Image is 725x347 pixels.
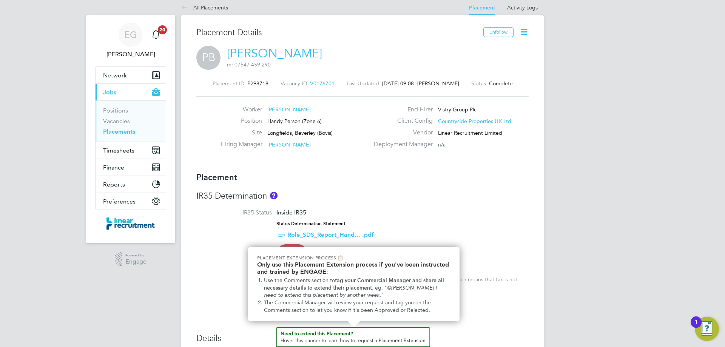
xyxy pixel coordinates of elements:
span: [PERSON_NAME] [267,141,311,148]
label: IR35 Status [196,209,272,217]
span: Reports [103,181,125,188]
span: Inside IR35 [276,209,306,216]
label: Worker [221,106,262,114]
h3: Placement Details [196,27,478,38]
span: Timesheets [103,147,134,154]
span: 20 [158,25,167,34]
label: Last Updated [347,80,379,87]
li: The Commercial Manager will review your request and tag you on the Comments section to let you kn... [264,299,450,314]
span: Complete [489,80,513,87]
label: Placement ID [213,80,244,87]
span: Preferences [103,198,136,205]
strong: tag your Commercial Manager and share all necessary details to extend their placement [264,277,446,291]
a: Activity Logs [507,4,538,11]
em: @[PERSON_NAME] I need to extend this placement by another week. [264,285,438,299]
button: Open Resource Center, 1 new notification [695,317,719,341]
span: [PERSON_NAME] [267,106,311,113]
span: Jobs [103,89,116,96]
label: Client Config [369,117,433,125]
span: Countryside Properties UK Ltd [438,118,511,125]
button: Unfollow [483,27,514,37]
span: PB [196,46,221,70]
p: Placement Extension Process 📋 [257,254,450,261]
span: P298718 [247,80,268,87]
span: n/a [438,141,446,148]
a: Placements [103,128,135,135]
a: Vacancies [103,117,130,125]
h3: Details [196,327,529,344]
label: Vacancy ID [281,80,307,87]
label: Site [221,129,262,137]
span: V0176701 [310,80,335,87]
nav: Main navigation [86,15,175,243]
a: Role_SDS_Report_Hand... .pdf [287,231,374,238]
label: IR35 Risk [196,248,272,256]
span: Handy Person (Zone 6) [267,118,322,125]
a: Placement [469,5,495,11]
span: EG [124,30,137,40]
span: Eshanthi Goonetilleke [95,50,166,59]
span: Longfields, Beverley (Bovis) [267,130,333,136]
label: End Hirer [369,106,433,114]
label: Position [221,117,262,125]
div: 1 [694,322,698,332]
a: Go to account details [95,23,166,59]
div: Need to extend this Placement? Hover this banner. [248,247,460,321]
a: All Placements [181,4,228,11]
label: Status [471,80,486,87]
h3: IR35 Determination [196,191,529,202]
span: [PERSON_NAME] [417,80,459,87]
b: Placement [196,172,238,182]
span: Vistry Group Plc [438,106,477,113]
strong: Status Determination Statement [276,221,346,226]
span: " [381,292,384,298]
span: Finance [103,164,124,171]
a: [PERSON_NAME] [227,46,322,61]
span: [DATE] 09:08 - [382,80,417,87]
span: Network [103,72,127,79]
label: Hiring Manager [221,140,262,148]
span: High [278,244,306,259]
span: m: 07547 459 290 [227,61,271,68]
button: About IR35 [270,192,278,199]
button: How to extend a Placement? [276,327,430,347]
span: , eg. " [372,285,387,291]
span: Engage [125,259,147,265]
h2: Only use this Placement Extension process if you've been instructed and trained by ENGAGE: [257,261,450,275]
span: Powered by [125,252,147,259]
label: Deployment Manager [369,140,433,148]
img: linearrecruitment-logo-retina.png [106,217,155,230]
span: Linear Recruitment Limited [438,130,502,136]
label: Vendor [369,129,433,137]
span: Use the Comments section to [264,277,335,284]
a: Positions [103,107,128,114]
a: Go to home page [95,217,166,230]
